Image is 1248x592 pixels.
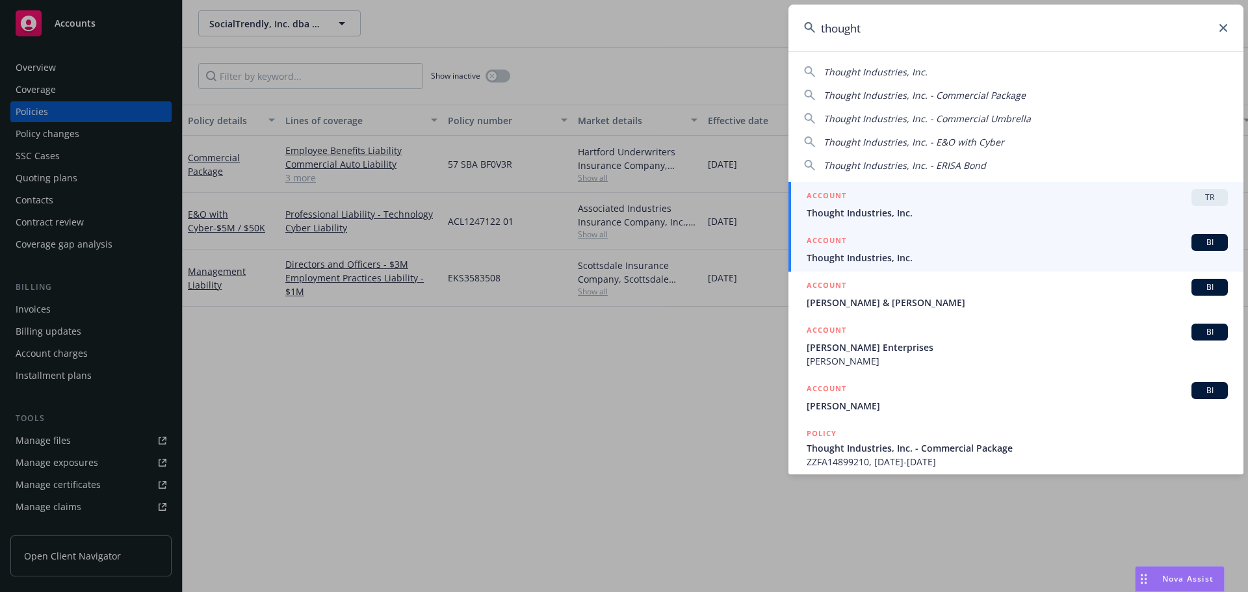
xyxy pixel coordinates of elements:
[1197,281,1223,293] span: BI
[824,136,1004,148] span: Thought Industries, Inc. - E&O with Cyber
[1197,385,1223,396] span: BI
[1197,192,1223,203] span: TR
[807,251,1228,264] span: Thought Industries, Inc.
[1197,326,1223,338] span: BI
[807,189,846,205] h5: ACCOUNT
[807,441,1228,455] span: Thought Industries, Inc. - Commercial Package
[807,279,846,294] h5: ACCOUNT
[1136,567,1152,591] div: Drag to move
[788,375,1243,420] a: ACCOUNTBI[PERSON_NAME]
[807,455,1228,469] span: ZZFA14899210, [DATE]-[DATE]
[788,227,1243,272] a: ACCOUNTBIThought Industries, Inc.
[807,296,1228,309] span: [PERSON_NAME] & [PERSON_NAME]
[807,427,837,440] h5: POLICY
[807,382,846,398] h5: ACCOUNT
[807,234,846,250] h5: ACCOUNT
[824,89,1026,101] span: Thought Industries, Inc. - Commercial Package
[824,66,928,78] span: Thought Industries, Inc.
[807,324,846,339] h5: ACCOUNT
[824,159,986,172] span: Thought Industries, Inc. - ERISA Bond
[1162,573,1214,584] span: Nova Assist
[788,316,1243,375] a: ACCOUNTBI[PERSON_NAME] Enterprises[PERSON_NAME]
[788,5,1243,51] input: Search...
[807,399,1228,413] span: [PERSON_NAME]
[807,341,1228,354] span: [PERSON_NAME] Enterprises
[807,354,1228,368] span: [PERSON_NAME]
[788,272,1243,316] a: ACCOUNTBI[PERSON_NAME] & [PERSON_NAME]
[1135,566,1225,592] button: Nova Assist
[824,112,1031,125] span: Thought Industries, Inc. - Commercial Umbrella
[788,182,1243,227] a: ACCOUNTTRThought Industries, Inc.
[807,206,1228,220] span: Thought Industries, Inc.
[788,420,1243,476] a: POLICYThought Industries, Inc. - Commercial PackageZZFA14899210, [DATE]-[DATE]
[1197,237,1223,248] span: BI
